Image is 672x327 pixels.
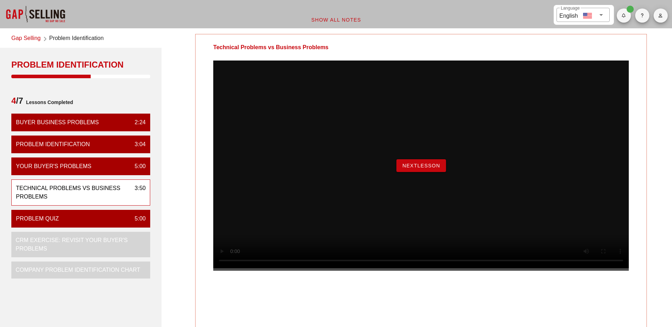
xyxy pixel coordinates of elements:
[129,140,146,149] div: 3:04
[305,13,367,26] button: Show All Notes
[11,59,150,70] div: Problem Identification
[16,266,140,274] div: Company Problem Identification Chart
[23,95,73,109] span: Lessons Completed
[16,184,129,201] div: Technical Problems vs Business Problems
[16,214,59,223] div: Problem Quiz
[129,214,146,223] div: 5:00
[11,34,41,44] a: Gap Selling
[11,95,23,109] span: /7
[16,236,140,253] div: CRM Exercise: Revisit Your Buyer's Problems
[129,184,146,201] div: 3:50
[402,163,440,168] span: NextLesson
[129,162,146,171] div: 5:00
[196,34,346,61] div: Technical Problems vs Business Problems
[311,17,361,23] span: Show All Notes
[561,6,580,11] label: Language
[16,118,99,127] div: Buyer Business Problems
[396,159,446,172] button: NextLesson
[129,118,146,127] div: 2:24
[627,6,634,13] span: Badge
[16,140,90,149] div: Problem Identification
[16,162,91,171] div: Your Buyer's Problems
[49,34,104,44] span: Problem Identification
[557,8,610,22] div: LanguageEnglish
[559,10,578,20] div: English
[11,96,16,105] span: 4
